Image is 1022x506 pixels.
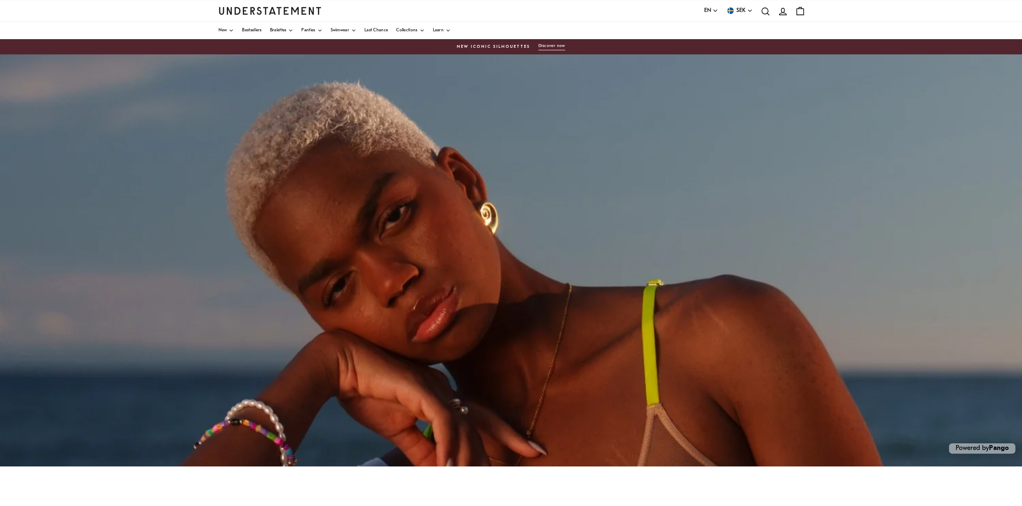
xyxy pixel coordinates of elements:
[457,44,530,50] span: New Iconic Silhouettes
[989,445,1009,452] a: Pango
[270,22,294,39] a: Bralettes
[704,6,718,15] button: EN
[704,6,711,15] span: EN
[364,22,388,39] a: Last Chance
[242,22,261,39] a: Bestsellers
[538,43,565,50] button: Discover now
[949,443,1015,454] p: Powered by
[433,22,451,39] a: Learn
[364,28,388,33] span: Last Chance
[218,28,227,33] span: New
[242,28,261,33] span: Bestsellers
[396,22,424,39] a: Collections
[726,6,753,15] button: SEK
[736,6,746,15] span: SEK
[218,43,804,50] a: New Iconic SilhouettesDiscover now
[301,22,322,39] a: Panties
[218,22,234,39] a: New
[331,28,349,33] span: Swimwear
[433,28,444,33] span: Learn
[270,28,287,33] span: Bralettes
[218,7,322,14] a: Understatement Homepage
[396,28,417,33] span: Collections
[331,22,356,39] a: Swimwear
[301,28,315,33] span: Panties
